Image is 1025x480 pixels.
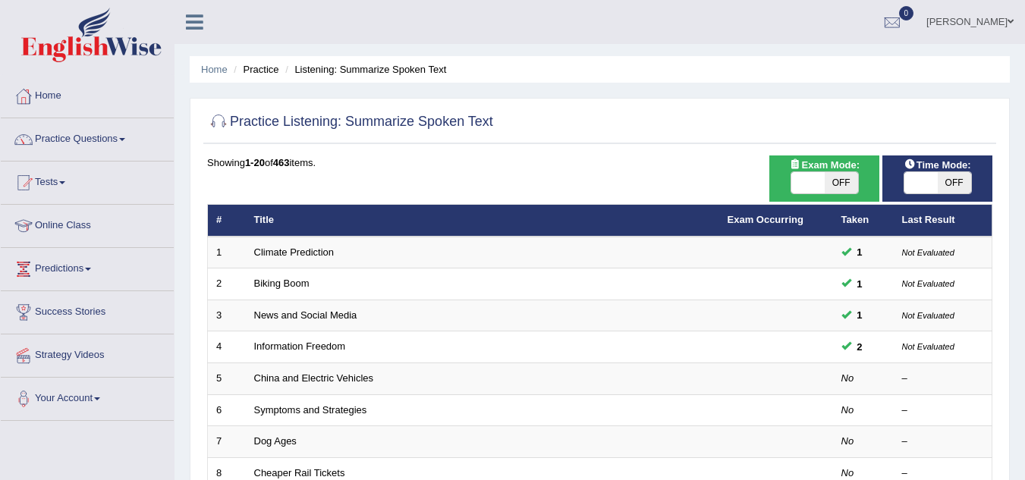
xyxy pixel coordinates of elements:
td: 1 [208,237,246,268]
span: OFF [938,172,971,193]
small: Not Evaluated [902,248,954,257]
a: Your Account [1,378,174,416]
a: Home [1,75,174,113]
a: China and Electric Vehicles [254,372,374,384]
a: Success Stories [1,291,174,329]
b: 1-20 [245,157,265,168]
th: # [208,205,246,237]
span: 0 [899,6,914,20]
small: Not Evaluated [902,311,954,320]
a: News and Social Media [254,309,357,321]
li: Listening: Summarize Spoken Text [281,62,446,77]
th: Last Result [894,205,992,237]
a: Tests [1,162,174,199]
a: Online Class [1,205,174,243]
td: 5 [208,363,246,395]
small: Not Evaluated [902,279,954,288]
span: You can still take this question [851,276,869,292]
a: Exam Occurring [728,214,803,225]
small: Not Evaluated [902,342,954,351]
a: Information Freedom [254,340,346,352]
a: Symptoms and Strategies [254,404,367,416]
div: – [902,372,984,386]
span: Time Mode: [898,157,977,173]
h2: Practice Listening: Summarize Spoken Text [207,111,493,133]
th: Taken [833,205,894,237]
b: 463 [273,157,290,168]
em: No [841,435,854,447]
li: Practice [230,62,278,77]
a: Biking Boom [254,278,310,289]
em: No [841,372,854,384]
td: 4 [208,331,246,363]
a: Dog Ages [254,435,297,447]
div: Show exams occurring in exams [769,155,879,202]
em: No [841,467,854,478]
a: Climate Prediction [254,246,335,258]
em: No [841,404,854,416]
td: 7 [208,426,246,458]
span: You can still take this question [851,339,869,355]
span: Exam Mode: [783,157,865,173]
span: OFF [825,172,858,193]
th: Title [246,205,719,237]
td: 2 [208,268,246,300]
td: 3 [208,300,246,331]
div: – [902,435,984,449]
a: Cheaper Rail Tickets [254,467,345,478]
div: – [902,403,984,418]
div: Showing of items. [207,155,992,170]
a: Practice Questions [1,118,174,156]
a: Home [201,64,228,75]
td: 6 [208,394,246,426]
a: Strategy Videos [1,334,174,372]
span: You can still take this question [851,307,869,323]
a: Predictions [1,248,174,286]
span: You can still take this question [851,244,869,260]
